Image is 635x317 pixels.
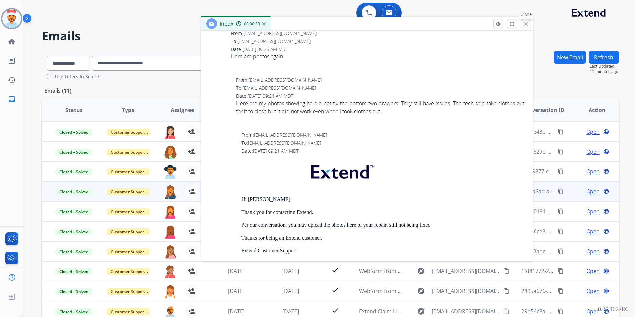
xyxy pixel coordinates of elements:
[55,228,92,235] span: Closed – Solved
[164,165,177,179] img: agent-avatar
[359,308,411,315] span: Extend Claim Update
[243,30,317,36] span: [EMAIL_ADDRESS][DOMAIN_NAME]
[188,187,196,195] mat-icon: person_add
[254,132,327,138] span: [EMAIL_ADDRESS][DOMAIN_NAME]
[188,167,196,175] mat-icon: person_add
[188,207,196,215] mat-icon: person_add
[236,85,524,91] div: To:
[603,129,609,135] mat-icon: language
[432,307,500,315] span: [EMAIL_ADDRESS][DOMAIN_NAME]
[164,145,177,159] img: agent-avatar
[558,248,564,254] mat-icon: content_copy
[228,308,245,315] span: [DATE]
[331,306,339,314] mat-icon: check
[359,287,509,295] span: Webform from [EMAIL_ADDRESS][DOMAIN_NAME] on [DATE]
[107,248,150,255] span: Customer Support
[495,21,501,27] mat-icon: remove_red_eye
[107,149,150,156] span: Customer Support
[107,168,150,175] span: Customer Support
[521,287,625,295] span: 2895a676-ba51-4640-9a0d-acd7d4ed5857
[554,51,586,64] button: New Email
[55,129,92,136] span: Closed – Solved
[241,148,524,154] div: Date:
[55,188,92,195] span: Closed – Solved
[603,188,609,194] mat-icon: language
[249,77,322,83] span: [EMAIL_ADDRESS][DOMAIN_NAME]
[282,287,299,295] span: [DATE]
[603,149,609,155] mat-icon: language
[519,9,534,19] p: Close
[509,21,515,27] mat-icon: fullscreen
[107,288,150,295] span: Customer Support
[603,308,609,314] mat-icon: language
[603,268,609,274] mat-icon: language
[586,148,600,156] span: Open
[107,208,150,215] span: Customer Support
[248,140,321,146] span: [EMAIL_ADDRESS][DOMAIN_NAME]
[8,95,16,103] mat-icon: inbox
[8,76,16,84] mat-icon: history
[164,125,177,139] img: agent-avatar
[417,307,425,315] mat-icon: explore
[188,128,196,136] mat-icon: person_add
[586,128,600,136] span: Open
[228,287,245,295] span: [DATE]
[55,248,92,255] span: Closed – Solved
[558,129,564,135] mat-icon: content_copy
[55,308,92,315] span: Closed – Solved
[55,168,92,175] span: Closed – Solved
[55,288,92,295] span: Closed – Solved
[586,227,600,235] span: Open
[558,288,564,294] mat-icon: content_copy
[558,308,564,314] mat-icon: content_copy
[244,21,260,27] span: 00:00:33
[122,106,134,114] span: Type
[558,188,564,194] mat-icon: content_copy
[188,247,196,255] mat-icon: person_add
[558,149,564,155] mat-icon: content_copy
[432,267,500,275] span: [EMAIL_ADDRESS][DOMAIN_NAME]
[65,106,83,114] span: Status
[241,222,524,228] p: Per our conversation, you may upload the photos here of your repair, still not being fixed
[523,21,529,27] mat-icon: close
[253,148,299,154] span: [DATE] 09:21 AM MDT
[236,77,524,83] div: From:
[8,57,16,65] mat-icon: list_alt
[237,38,311,44] span: [EMAIL_ADDRESS][DOMAIN_NAME]
[282,267,299,275] span: [DATE]
[521,19,531,29] button: Close
[236,93,524,99] div: Date:
[164,284,177,298] img: agent-avatar
[8,38,16,46] mat-icon: home
[565,98,619,122] th: Action
[164,245,177,259] img: agent-avatar
[231,30,524,37] div: From:
[432,287,500,295] span: [EMAIL_ADDRESS][DOMAIN_NAME]
[503,288,509,294] mat-icon: content_copy
[558,228,564,234] mat-icon: content_copy
[359,267,509,275] span: Webform from [EMAIL_ADDRESS][DOMAIN_NAME] on [DATE]
[164,185,177,199] img: agent-avatar
[586,287,600,295] span: Open
[55,149,92,156] span: Closed – Solved
[417,267,425,275] mat-icon: explore
[55,73,101,80] label: Use Filters In Search
[590,64,619,69] span: Last Updated:
[521,308,622,315] span: 29b54c8a-ba08-4a77-8fd0-21a52f43d228
[503,308,509,314] mat-icon: content_copy
[107,308,150,315] span: Customer Support
[282,308,299,315] span: [DATE]
[586,247,600,255] span: Open
[42,87,74,95] p: Emails (11)
[241,196,524,202] p: Hi [PERSON_NAME],
[242,46,288,52] span: [DATE] 09:25 AM MDT
[188,267,196,275] mat-icon: person_add
[231,46,524,53] div: Date:
[331,266,339,274] mat-icon: check
[107,129,150,136] span: Customer Support
[586,307,600,315] span: Open
[603,168,609,174] mat-icon: language
[303,158,381,184] img: extend.png
[236,99,524,115] div: Here are my photos showing he did not fix the bottom two drawers. They still have issues. The tec...
[586,267,600,275] span: Open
